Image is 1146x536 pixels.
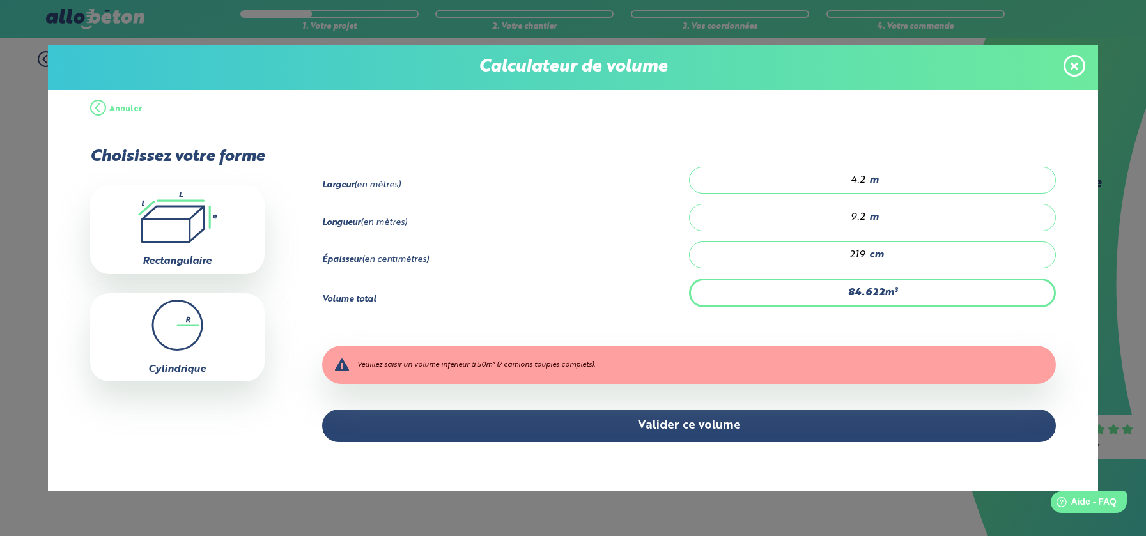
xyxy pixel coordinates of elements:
span: m [869,211,879,223]
strong: Volume total [322,295,376,303]
input: 0 [702,211,865,224]
div: m³ [689,279,1056,307]
span: m [869,174,879,186]
iframe: Help widget launcher [1032,486,1132,522]
strong: 84.622 [848,287,885,298]
button: Annuler [90,90,143,128]
strong: Largeur [322,181,354,189]
p: Calculateur de volume [61,57,1085,77]
label: Rectangulaire [143,256,212,266]
span: cm [869,249,884,261]
strong: Longueur [322,218,360,227]
strong: Épaisseur [322,256,362,264]
input: 0 [702,174,865,187]
div: Veuillez saisir un volume inférieur à 50m³ (7 camions toupies complets). [322,346,1056,384]
input: 0 [702,249,865,261]
div: (en mètres) [322,218,689,228]
div: (en centimètres) [322,255,689,265]
div: (en mètres) [322,180,689,190]
p: Choisissez votre forme [90,148,265,166]
button: Valider ce volume [322,410,1056,442]
label: Cylindrique [148,364,206,374]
